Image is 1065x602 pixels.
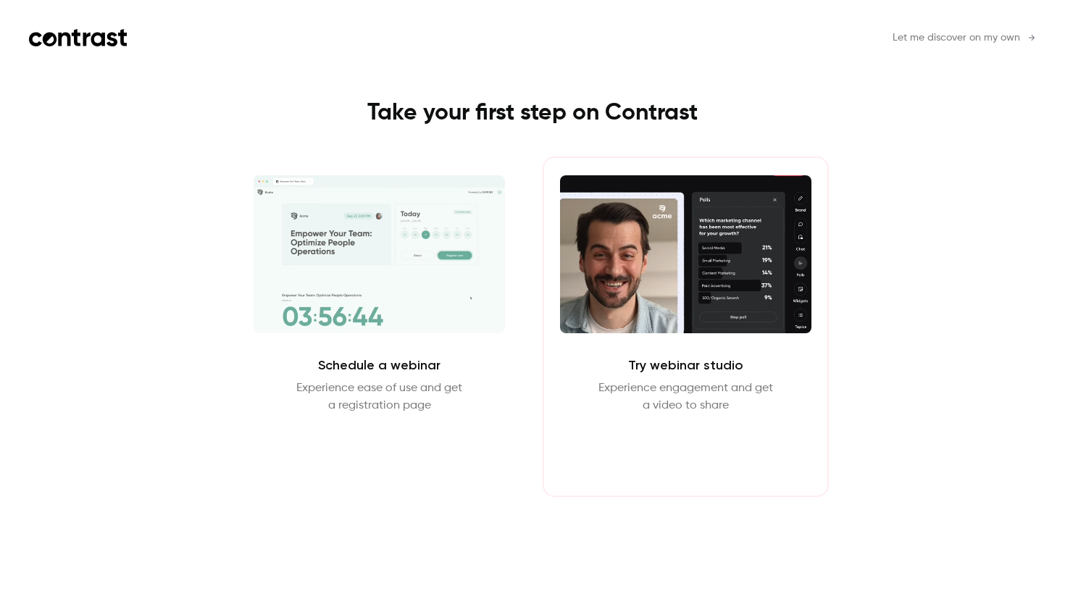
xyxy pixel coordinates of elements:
h2: Try webinar studio [628,356,743,374]
h2: Schedule a webinar [318,356,440,374]
h1: Take your first step on Contrast [207,99,858,127]
p: Experience engagement and get a video to share [598,380,773,414]
p: Experience ease of use and get a registration page [296,380,462,414]
span: Let me discover on my own [893,30,1020,46]
button: Enter Studio [639,432,732,467]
